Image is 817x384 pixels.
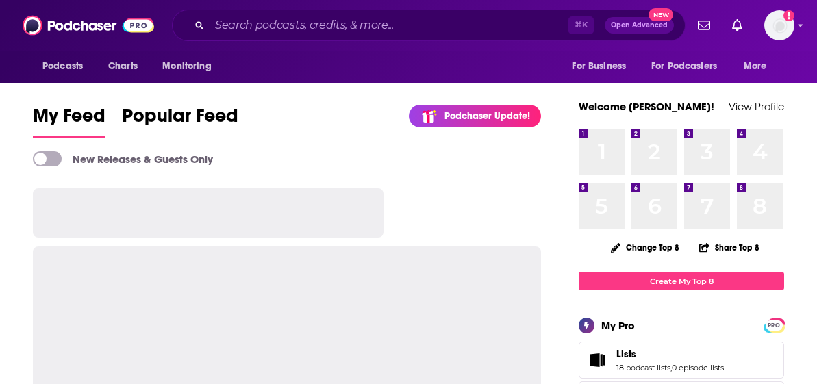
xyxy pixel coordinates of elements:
a: New Releases & Guests Only [33,151,213,166]
a: Charts [99,53,146,79]
div: My Pro [601,319,635,332]
span: Open Advanced [611,22,668,29]
a: Show notifications dropdown [727,14,748,37]
a: Welcome [PERSON_NAME]! [579,100,714,113]
a: 0 episode lists [672,363,724,372]
span: , [670,363,672,372]
button: open menu [642,53,737,79]
button: open menu [33,53,101,79]
span: New [649,8,673,21]
button: open menu [562,53,643,79]
a: Lists [616,348,724,360]
a: View Profile [729,100,784,113]
span: Charts [108,57,138,76]
span: Lists [579,342,784,379]
svg: Add a profile image [783,10,794,21]
a: Create My Top 8 [579,272,784,290]
span: ⌘ K [568,16,594,34]
span: Logged in as KTMSseat4 [764,10,794,40]
span: Lists [616,348,636,360]
span: More [744,57,767,76]
span: Popular Feed [122,104,238,136]
span: For Podcasters [651,57,717,76]
a: Popular Feed [122,104,238,138]
span: PRO [766,320,782,331]
a: My Feed [33,104,105,138]
a: 18 podcast lists [616,363,670,372]
button: Share Top 8 [699,234,760,261]
a: Lists [583,350,611,370]
button: open menu [734,53,784,79]
span: For Business [572,57,626,76]
span: Podcasts [42,57,83,76]
button: Show profile menu [764,10,794,40]
button: Open AdvancedNew [605,17,674,34]
p: Podchaser Update! [444,110,530,122]
input: Search podcasts, credits, & more... [210,14,568,36]
a: Show notifications dropdown [692,14,716,37]
span: Monitoring [162,57,211,76]
button: open menu [153,53,229,79]
span: My Feed [33,104,105,136]
a: PRO [766,320,782,330]
img: Podchaser - Follow, Share and Rate Podcasts [23,12,154,38]
img: User Profile [764,10,794,40]
button: Change Top 8 [603,239,688,256]
div: Search podcasts, credits, & more... [172,10,686,41]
